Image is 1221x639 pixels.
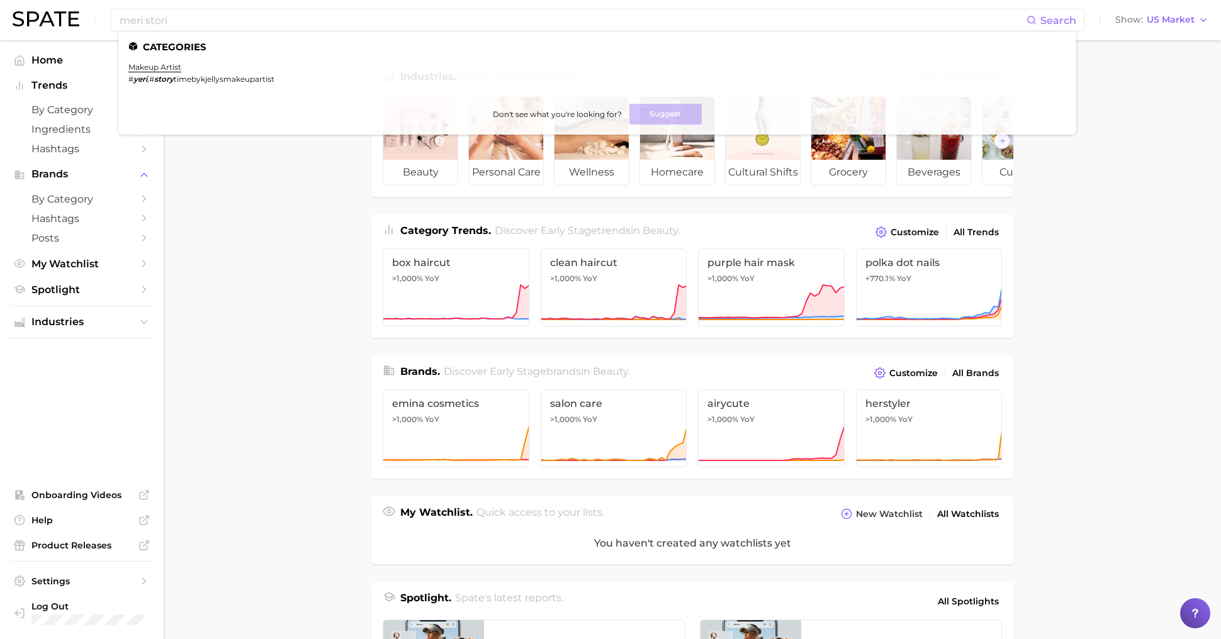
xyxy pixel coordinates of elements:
[10,511,154,530] a: Help
[1112,12,1212,28] button: ShowUS Market
[31,258,132,270] span: My Watchlist
[10,100,154,119] a: by Category
[400,365,440,377] span: Brands .
[13,11,79,26] img: SPATE
[31,232,132,244] span: Posts
[593,365,628,377] span: beauty
[400,505,473,523] h1: My Watchlist.
[872,223,942,241] button: Customize
[550,274,581,283] span: >1,000%
[740,414,755,425] span: YoY
[640,160,714,185] span: homecare
[10,486,154,504] a: Onboarding Videos
[10,209,154,228] a: Hashtags
[392,257,520,269] span: box haircut
[493,109,622,119] span: Don't see what you're looking for?
[10,254,154,274] a: My Watchlist
[149,74,154,84] span: #
[10,536,154,555] a: Product Releases
[31,123,132,135] span: Ingredients
[865,257,993,269] span: polka dot nails
[128,42,1066,52] li: Categories
[10,165,154,184] button: Brands
[476,505,604,523] h2: Quick access to your lists.
[31,316,132,328] span: Industries
[128,62,181,72] a: makeup artist
[897,160,971,185] span: beverages
[554,160,629,185] span: wellness
[838,505,926,523] button: New Watchlist
[31,575,132,587] span: Settings
[31,193,132,205] span: by Category
[896,96,972,186] a: beverages
[1115,16,1143,23] span: Show
[31,514,132,526] span: Help
[949,365,1002,382] a: All Brands
[10,597,154,629] a: Log out. Currently logged in with e-mail sameera.polavar@gmail.com.
[698,389,845,467] a: airycute>1,000% YoY
[10,139,154,158] a: Hashtags
[938,594,999,609] span: All Spotlights
[856,248,1003,326] a: polka dot nails+770.1% YoY
[954,227,999,238] span: All Trends
[31,489,132,501] span: Onboarding Videos
[31,104,132,116] span: by Category
[935,591,1002,612] a: All Spotlights
[856,509,923,520] span: New Watchlist
[31,80,132,91] span: Trends
[856,389,1003,467] a: herstyler>1,000% YoY
[740,274,755,284] span: YoY
[400,225,491,236] span: Category Trends .
[455,591,563,612] h2: Spate's latest reports.
[31,54,132,66] span: Home
[495,225,680,236] span: Discover Early Stage trends in .
[865,274,895,283] span: +770.1%
[31,213,132,225] span: Hashtags
[707,274,738,283] span: >1,000%
[371,523,1013,564] div: You haven't created any watchlists yet
[31,540,132,551] span: Product Releases
[31,169,132,180] span: Brands
[865,414,896,424] span: >1,000%
[639,96,715,186] a: homecare
[10,280,154,299] a: Spotlight
[550,414,581,424] span: >1,000%
[425,414,439,425] span: YoY
[707,397,835,409] span: airycute
[1040,14,1076,26] span: Search
[128,74,274,84] div: ,
[31,601,159,612] span: Log Out
[10,572,154,591] a: Settings
[541,389,687,467] a: salon care>1,000% YoY
[643,225,678,236] span: beauty
[937,509,999,520] span: All Watchlists
[10,189,154,209] a: by Category
[994,133,1010,149] button: Scroll Right
[865,397,993,409] span: herstyler
[982,96,1057,186] a: culinary
[707,257,835,269] span: purple hair mask
[128,74,133,84] span: #
[550,257,678,269] span: clean haircut
[174,74,274,84] span: timebykjellysmakeupartist
[554,96,629,186] a: wellness
[950,224,1002,241] a: All Trends
[629,104,702,125] button: Suggest
[725,96,801,186] a: cultural shifts
[392,414,423,424] span: >1,000%
[392,397,520,409] span: emina cosmetics
[133,74,147,84] em: yeri
[392,274,423,283] span: >1,000%
[31,284,132,296] span: Spotlight
[425,274,439,284] span: YoY
[541,248,687,326] a: clean haircut>1,000% YoY
[698,248,845,326] a: purple hair mask>1,000% YoY
[934,506,1002,523] a: All Watchlists
[10,50,154,70] a: Home
[10,228,154,248] a: Posts
[898,414,913,425] span: YoY
[707,414,738,424] span: >1,000%
[383,389,529,467] a: emina cosmetics>1,000% YoY
[154,74,174,84] em: story
[811,96,886,186] a: grocery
